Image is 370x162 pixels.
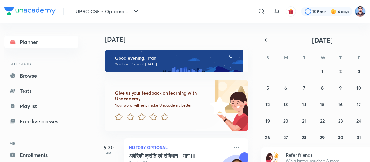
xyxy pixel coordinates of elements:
img: streak [330,8,337,15]
button: October 21, 2025 [299,116,309,126]
a: Browse [4,69,78,82]
h5: अमेरिकी क्रांति एवं संविधान - भाग III [129,152,208,159]
p: AM [96,151,121,155]
button: October 28, 2025 [299,132,309,142]
button: UPSC CSE - Optiona ... [72,5,144,18]
button: October 31, 2025 [354,132,364,142]
abbr: October 12, 2025 [265,101,270,107]
button: October 13, 2025 [281,99,291,109]
a: Planner [4,36,78,48]
h6: Refer friends [286,152,364,158]
abbr: October 26, 2025 [265,134,270,140]
button: October 10, 2025 [354,83,364,93]
button: October 6, 2025 [281,83,291,93]
button: October 22, 2025 [317,116,327,126]
abbr: October 1, 2025 [321,68,323,74]
button: October 16, 2025 [335,99,346,109]
abbr: October 27, 2025 [284,134,288,140]
abbr: October 15, 2025 [320,101,325,107]
abbr: October 23, 2025 [338,118,343,124]
img: evening [105,50,243,72]
abbr: Monday [284,55,288,61]
p: Your word will help make Unacademy better [115,103,208,108]
abbr: October 5, 2025 [266,85,269,91]
h4: [DATE] [105,36,254,43]
abbr: October 7, 2025 [303,85,305,91]
button: October 17, 2025 [354,99,364,109]
abbr: October 2, 2025 [339,68,342,74]
abbr: October 14, 2025 [302,101,306,107]
button: October 23, 2025 [335,116,346,126]
button: October 29, 2025 [317,132,327,142]
button: October 19, 2025 [263,116,273,126]
abbr: October 13, 2025 [284,101,288,107]
abbr: Sunday [266,55,269,61]
button: October 14, 2025 [299,99,309,109]
p: You have 1 event [DATE] [115,62,238,67]
abbr: October 17, 2025 [357,101,361,107]
abbr: October 30, 2025 [338,134,343,140]
h6: Good evening, Irfan [115,55,238,61]
abbr: October 28, 2025 [302,134,306,140]
abbr: October 24, 2025 [356,118,361,124]
h6: ME [4,138,78,149]
abbr: October 9, 2025 [339,85,342,91]
button: October 24, 2025 [354,116,364,126]
abbr: October 16, 2025 [338,101,343,107]
abbr: October 3, 2025 [358,68,360,74]
button: October 2, 2025 [335,66,346,76]
abbr: October 10, 2025 [356,85,361,91]
abbr: Thursday [339,55,342,61]
h5: 9:30 [96,144,121,151]
button: October 5, 2025 [263,83,273,93]
button: avatar [286,6,296,17]
h6: Give us your feedback on learning with Unacademy [115,90,208,102]
a: Enrollments [4,149,78,161]
p: History Optional [129,144,229,151]
abbr: October 6, 2025 [284,85,287,91]
abbr: October 21, 2025 [302,118,306,124]
h6: SELF STUDY [4,58,78,69]
button: October 3, 2025 [354,66,364,76]
button: October 20, 2025 [281,116,291,126]
button: October 7, 2025 [299,83,309,93]
button: October 12, 2025 [263,99,273,109]
button: October 9, 2025 [335,83,346,93]
abbr: October 8, 2025 [321,85,324,91]
a: Tests [4,84,78,97]
abbr: October 31, 2025 [357,134,361,140]
a: Free live classes [4,115,78,128]
abbr: October 20, 2025 [283,118,288,124]
button: October 26, 2025 [263,132,273,142]
a: Playlist [4,100,78,112]
a: Company Logo [4,7,56,16]
abbr: October 19, 2025 [265,118,270,124]
span: [DATE] [312,36,333,44]
abbr: October 29, 2025 [320,134,325,140]
button: October 8, 2025 [317,83,327,93]
img: Company Logo [4,7,56,15]
img: Irfan Qurashi [355,6,366,17]
button: October 30, 2025 [335,132,346,142]
button: October 1, 2025 [317,66,327,76]
abbr: Friday [358,55,360,61]
img: feedback_image [188,80,248,131]
abbr: October 22, 2025 [320,118,325,124]
abbr: Wednesday [321,55,325,61]
button: October 15, 2025 [317,99,327,109]
abbr: Tuesday [303,55,305,61]
img: avatar [288,9,294,14]
button: October 27, 2025 [281,132,291,142]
